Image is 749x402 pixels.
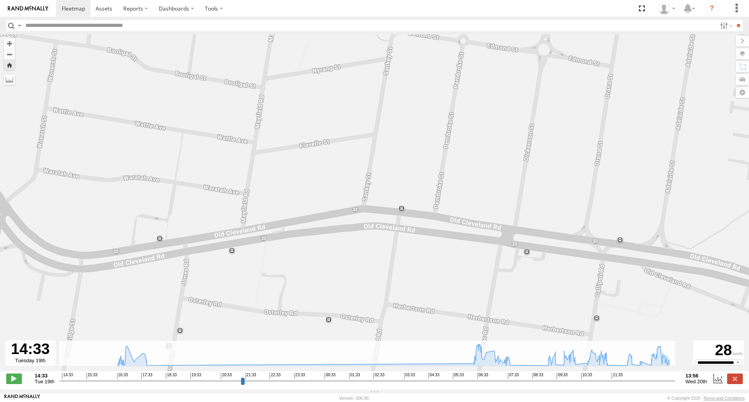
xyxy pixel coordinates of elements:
[581,373,592,379] span: 10:33
[4,74,15,85] label: Measure
[667,396,745,400] div: © Copyright 2025 -
[685,379,707,384] span: Wed 20th Aug 2025
[4,38,15,49] button: Zoom in
[532,373,543,379] span: 08:33
[8,6,48,11] img: rand-logo.svg
[428,373,439,379] span: 04:33
[62,373,73,379] span: 14:33
[706,2,718,15] i: ?
[294,373,305,379] span: 23:33
[4,49,15,60] button: Zoom out
[655,3,678,14] div: Marco DiBenedetto
[453,373,464,379] span: 05:33
[325,373,335,379] span: 00:33
[16,20,23,31] label: Search Query
[245,373,256,379] span: 21:33
[349,373,360,379] span: 01:33
[717,20,734,31] label: Search Filter Options
[4,394,40,402] a: Visit our Website
[557,373,568,379] span: 09:33
[508,373,519,379] span: 07:33
[221,373,232,379] span: 20:33
[373,373,384,379] span: 02:33
[736,87,749,98] label: Map Settings
[190,373,201,379] span: 19:33
[727,374,743,384] label: Close
[4,60,15,70] button: Zoom Home
[612,373,623,379] span: 11:33
[35,373,55,379] strong: 14:33
[477,373,488,379] span: 06:33
[339,396,369,400] div: Version: 306.00
[35,379,55,384] span: Tue 19th Aug 2025
[694,342,743,359] div: 28
[141,373,152,379] span: 17:33
[6,374,22,384] label: Play/Stop
[270,373,280,379] span: 22:33
[117,373,128,379] span: 16:33
[703,396,745,400] a: Terms and Conditions
[166,373,177,379] span: 18:33
[87,373,98,379] span: 15:33
[685,373,707,379] strong: 13:56
[404,373,415,379] span: 03:33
